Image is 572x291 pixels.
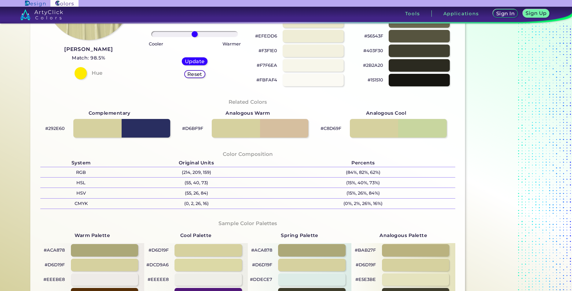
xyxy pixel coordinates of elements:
[321,125,341,132] p: #C8D69F
[251,246,272,254] p: #ACA878
[148,276,169,283] p: #EEEEE8
[148,246,169,254] p: #D6D19F
[20,9,63,20] img: logo_artyclick_colors_white.svg
[222,40,241,48] p: Warmer
[149,40,163,48] p: Cooler
[255,32,277,40] p: #EFEDD6
[45,125,65,132] p: #292E60
[271,199,455,209] p: (0%, 2%, 26%, 16%)
[527,11,546,16] h5: Sign Up
[226,109,270,117] strong: Analogous Warm
[364,32,383,40] p: #56543F
[355,276,376,283] p: #E5E3BE
[223,150,273,159] h4: Color Composition
[43,276,65,283] p: #EEEBE8
[494,10,517,17] a: Sign In
[40,188,122,198] p: HSV
[44,246,65,254] p: #ACA878
[271,178,455,188] p: (15%, 40%, 73%)
[122,199,271,209] p: (0, 2, 26, 16)
[443,11,479,16] h3: Applications
[122,188,271,198] p: (55, 26, 84)
[271,188,455,198] p: (15%, 26%, 84%)
[180,232,212,238] strong: Cool Palette
[497,11,514,16] h5: Sign In
[122,167,271,177] p: (214, 209, 159)
[40,178,122,188] p: HSL
[146,261,169,268] p: #DCD9A6
[92,69,102,77] h4: Hue
[64,46,113,53] h3: [PERSON_NAME]
[25,1,46,6] img: ArtyClick Design logo
[40,199,122,209] p: CMYK
[252,261,272,268] p: #D6D19F
[257,62,277,69] p: #F7F6EA
[45,261,65,268] p: #D6D19F
[89,109,130,117] strong: Complementary
[122,159,271,167] h5: Original Units
[366,109,406,117] strong: Analogous Cool
[64,54,113,62] h5: Match: 98.5%
[40,159,122,167] h5: System
[229,98,267,106] h4: Related Colors
[363,47,383,54] p: #403F30
[40,167,122,177] p: RGB
[64,45,113,62] a: [PERSON_NAME] Match: 98.5%
[182,125,203,132] p: #D6BF9F
[368,76,383,84] p: #151510
[356,261,376,268] p: #D6D19F
[250,276,272,283] p: #DDECE7
[281,232,318,238] strong: Spring Palette
[271,159,455,167] h5: Percents
[405,11,420,16] h3: Tools
[355,246,376,254] p: #BAB27F
[188,72,202,77] h5: Reset
[524,10,548,17] a: Sign Up
[218,219,277,228] h4: Sample Color Palettes
[186,59,204,64] h5: Update
[380,232,427,238] strong: Analogous Palette
[75,232,110,238] strong: Warm Palette
[122,178,271,188] p: (55, 40, 73)
[271,167,455,177] p: (84%, 82%, 62%)
[363,62,383,69] p: #2B2A20
[256,76,277,84] p: #FBFAF4
[258,47,277,54] p: #F3F1E0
